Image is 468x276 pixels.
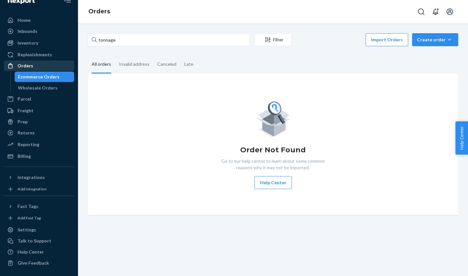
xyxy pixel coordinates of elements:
div: Reporting [18,141,39,148]
div: Filter [254,36,292,43]
a: Prep [4,117,74,127]
div: Help Center [18,249,44,255]
a: Talk to Support [4,236,74,246]
button: Create order [412,33,458,46]
div: Invalid address [119,56,149,73]
button: Help Center [254,176,292,189]
a: Orders [88,8,110,15]
div: Prep [18,118,28,125]
div: Orders [18,62,33,69]
div: Give Feedback [18,260,49,266]
div: Late [184,56,193,73]
div: Add Integration [18,186,46,192]
button: Open notifications [429,5,442,18]
div: Integrations [18,174,45,181]
div: Parcel [18,96,31,102]
a: Returns [4,128,74,138]
div: Fast Tags [18,203,38,210]
ol: breadcrumbs [83,2,115,21]
button: Import Orders [366,33,408,46]
div: Inbounds [18,28,37,34]
a: Wholesale Orders [15,83,74,93]
a: Home [4,15,74,25]
div: Ecommerce Orders [18,74,59,80]
div: Add Fast Tag [18,215,41,221]
a: Orders [4,61,74,71]
button: Help Center [455,121,468,155]
div: Talk to Support [18,238,51,244]
a: Ecommerce Orders [15,72,74,82]
a: Parcel [4,94,74,104]
div: Inventory [18,40,38,46]
a: Reporting [4,139,74,150]
div: Returns [18,130,35,136]
a: Help Center [4,247,74,257]
a: Add Fast Tag [4,214,74,222]
a: Freight [4,105,74,116]
button: Filter [254,33,292,46]
div: Replenishments [18,51,52,58]
div: All orders [92,56,111,74]
button: Give Feedback [4,258,74,268]
button: Fast Tags [4,201,74,212]
button: Open Search Box [415,5,428,18]
a: Settings [4,225,74,235]
a: Inbounds [4,26,74,36]
a: Add Integration [4,185,74,193]
div: Settings [18,227,36,233]
a: Billing [4,151,74,161]
div: Canceled [157,56,176,73]
img: Empty list [255,100,291,137]
button: Open account menu [443,5,456,18]
div: Freight [18,107,33,114]
h1: Order Not Found [240,145,306,155]
button: Integrations [4,172,74,183]
p: Go to our help center to learn about some common reasons why it may not be imported. [216,158,330,171]
a: Inventory [4,38,74,48]
a: Replenishments [4,49,74,60]
div: Home [18,17,31,23]
div: Billing [18,153,31,159]
input: Search orders [88,33,250,46]
div: Create order [417,36,453,43]
div: Wholesale Orders [18,85,58,91]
